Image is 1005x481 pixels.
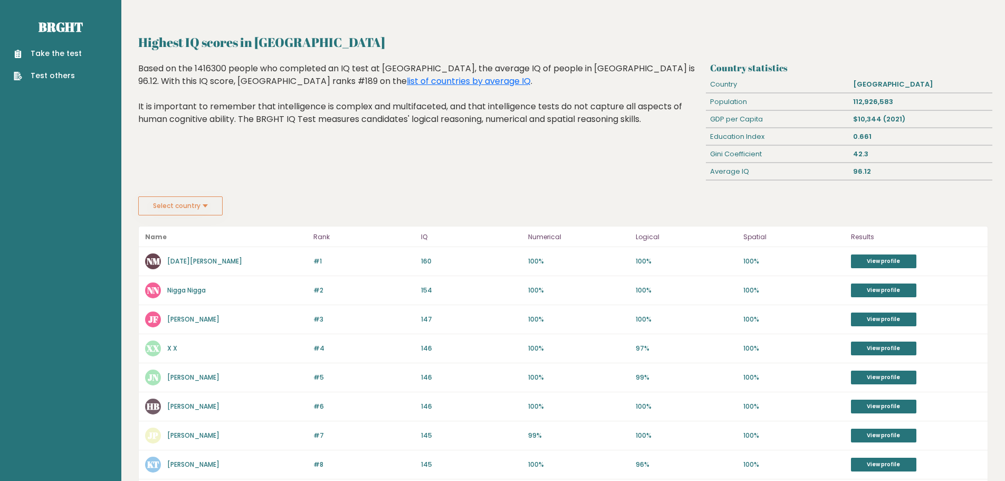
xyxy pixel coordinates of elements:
[313,231,415,243] p: Rank
[313,402,415,411] p: #6
[14,48,82,59] a: Take the test
[636,373,737,382] p: 99%
[849,146,992,163] div: 42.3
[528,460,629,469] p: 100%
[528,231,629,243] p: Numerical
[851,342,916,355] a: View profile
[851,458,916,471] a: View profile
[421,315,522,324] p: 147
[849,163,992,180] div: 96.12
[14,70,82,81] a: Test others
[313,286,415,295] p: #2
[146,342,160,354] text: XX
[636,460,737,469] p: 96%
[528,315,629,324] p: 100%
[636,315,737,324] p: 100%
[528,431,629,440] p: 99%
[706,111,849,128] div: GDP per Capita
[528,344,629,353] p: 100%
[421,231,522,243] p: IQ
[636,231,737,243] p: Logical
[636,257,737,266] p: 100%
[138,62,702,142] div: Based on the 1416300 people who completed an IQ test at [GEOGRAPHIC_DATA], the average IQ of peop...
[421,286,522,295] p: 154
[743,257,845,266] p: 100%
[148,429,158,441] text: JP
[851,371,916,384] a: View profile
[849,128,992,145] div: 0.661
[849,111,992,128] div: $10,344 (2021)
[147,255,160,267] text: NM
[849,93,992,110] div: 112,926,583
[706,93,849,110] div: Population
[851,400,916,413] a: View profile
[528,286,629,295] p: 100%
[421,344,522,353] p: 146
[849,76,992,93] div: [GEOGRAPHIC_DATA]
[743,286,845,295] p: 100%
[167,344,177,353] a: X X
[313,460,415,469] p: #8
[851,284,916,297] a: View profile
[313,344,415,353] p: #4
[147,284,159,296] text: NN
[147,400,159,412] text: HB
[636,402,737,411] p: 100%
[528,373,629,382] p: 100%
[138,33,988,52] h2: Highest IQ scores in [GEOGRAPHIC_DATA]
[528,257,629,266] p: 100%
[743,431,845,440] p: 100%
[313,431,415,440] p: #7
[636,431,737,440] p: 100%
[313,315,415,324] p: #3
[743,460,845,469] p: 100%
[138,196,223,215] button: Select country
[851,231,981,243] p: Results
[636,344,737,353] p: 97%
[710,62,988,73] h3: Country statistics
[706,146,849,163] div: Gini Coefficient
[706,163,849,180] div: Average IQ
[528,402,629,411] p: 100%
[706,128,849,145] div: Education Index
[167,286,206,295] a: Nigga Nigga
[145,232,167,241] b: Name
[421,431,522,440] p: 145
[421,460,522,469] p: 145
[407,75,531,87] a: list of countries by average IQ
[851,313,916,326] a: View profile
[167,315,219,324] a: [PERSON_NAME]
[147,458,159,470] text: KT
[167,402,219,411] a: [PERSON_NAME]
[743,373,845,382] p: 100%
[743,315,845,324] p: 100%
[636,286,737,295] p: 100%
[167,373,219,382] a: [PERSON_NAME]
[851,254,916,268] a: View profile
[706,76,849,93] div: Country
[743,402,845,411] p: 100%
[421,402,522,411] p: 146
[421,373,522,382] p: 146
[421,257,522,266] p: 160
[743,344,845,353] p: 100%
[167,460,219,469] a: [PERSON_NAME]
[313,257,415,266] p: #1
[743,231,845,243] p: Spatial
[39,18,83,35] a: Brght
[148,313,158,325] text: JF
[313,373,415,382] p: #5
[851,429,916,442] a: View profile
[167,257,242,266] a: [DATE][PERSON_NAME]
[167,431,219,440] a: [PERSON_NAME]
[148,371,159,383] text: JN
